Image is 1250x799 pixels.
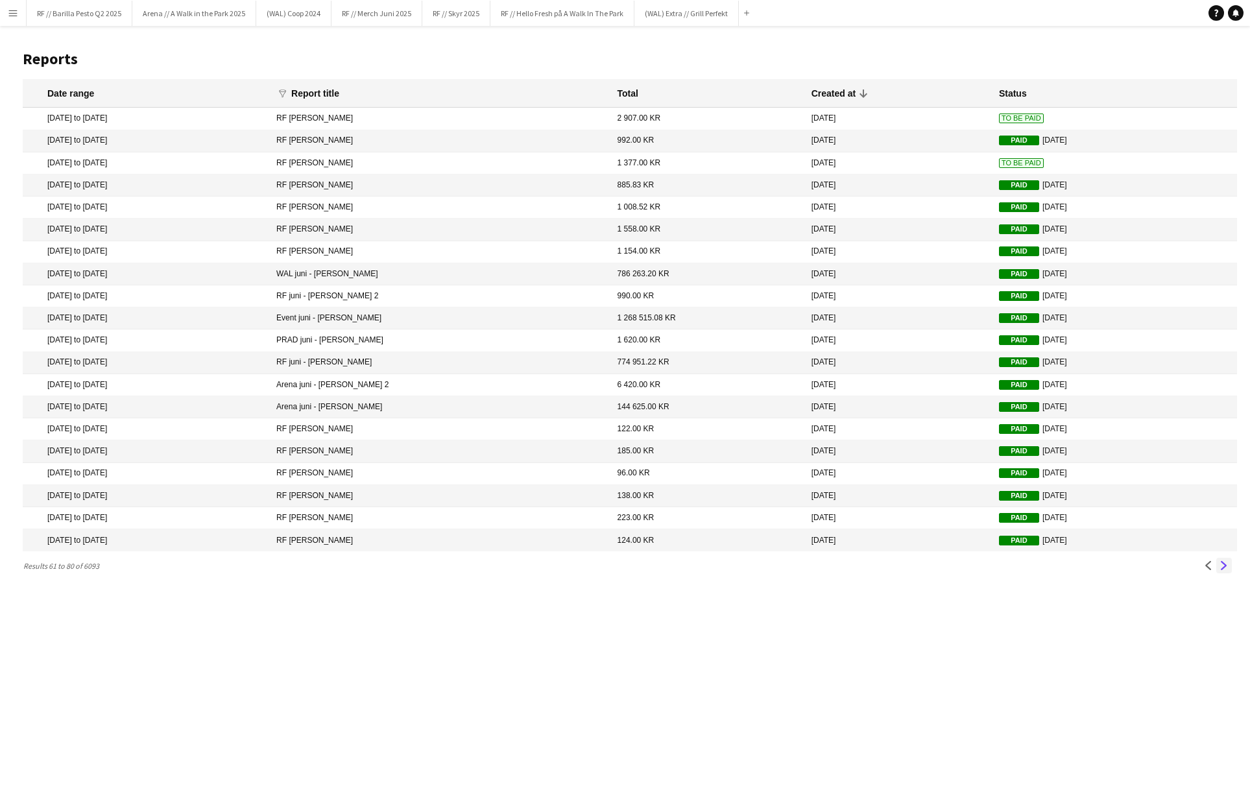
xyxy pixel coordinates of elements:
mat-cell: [DATE] [805,219,992,241]
mat-cell: [DATE] [805,485,992,507]
mat-cell: [DATE] [805,152,992,174]
mat-cell: [DATE] [805,329,992,352]
button: RF // Barilla Pesto Q2 2025 [27,1,132,26]
mat-cell: [DATE] to [DATE] [23,374,270,396]
span: Paid [999,136,1039,145]
div: Report title [291,88,339,99]
mat-cell: [DATE] to [DATE] [23,219,270,241]
span: Paid [999,246,1039,256]
span: Paid [999,380,1039,390]
mat-cell: [DATE] [805,197,992,219]
mat-cell: 6 420.00 KR [611,374,805,396]
mat-cell: 990.00 KR [611,285,805,307]
mat-cell: [DATE] to [DATE] [23,108,270,130]
mat-cell: 96.00 KR [611,463,805,485]
mat-cell: [DATE] to [DATE] [23,307,270,329]
mat-cell: 185.00 KR [611,440,805,462]
span: Paid [999,291,1039,301]
mat-cell: 1 377.00 KR [611,152,805,174]
mat-cell: [DATE] to [DATE] [23,396,270,418]
span: Paid [999,491,1039,501]
h1: Reports [23,49,1237,69]
mat-cell: RF [PERSON_NAME] [270,152,610,174]
span: Paid [999,313,1039,323]
button: RF // Hello Fresh på A Walk In The Park [490,1,634,26]
span: Paid [999,468,1039,478]
mat-cell: [DATE] [992,374,1237,396]
mat-cell: [DATE] [805,440,992,462]
span: Paid [999,424,1039,434]
mat-cell: 1 558.00 KR [611,219,805,241]
mat-cell: RF juni - [PERSON_NAME] 2 [270,285,610,307]
mat-cell: 885.83 KR [611,174,805,197]
mat-cell: Event juni - [PERSON_NAME] [270,307,610,329]
mat-cell: [DATE] [805,396,992,418]
mat-cell: [DATE] [992,130,1237,152]
span: Paid [999,202,1039,212]
mat-cell: [DATE] [992,396,1237,418]
mat-cell: [DATE] [805,130,992,152]
mat-cell: [DATE] [805,507,992,529]
span: To Be Paid [999,113,1044,123]
mat-cell: [DATE] to [DATE] [23,352,270,374]
mat-cell: [DATE] to [DATE] [23,507,270,529]
button: (WAL) Extra // Grill Perfekt [634,1,739,26]
div: Report title [291,88,351,99]
mat-cell: [DATE] to [DATE] [23,463,270,485]
mat-cell: RF [PERSON_NAME] [270,440,610,462]
mat-cell: 992.00 KR [611,130,805,152]
mat-cell: [DATE] to [DATE] [23,285,270,307]
span: Paid [999,180,1039,190]
mat-cell: [DATE] [992,440,1237,462]
button: Arena // A Walk in the Park 2025 [132,1,256,26]
mat-cell: [DATE] [992,507,1237,529]
mat-cell: 1 154.00 KR [611,241,805,263]
mat-cell: [DATE] to [DATE] [23,529,270,551]
mat-cell: 786 263.20 KR [611,263,805,285]
mat-cell: 1 268 515.08 KR [611,307,805,329]
mat-cell: [DATE] to [DATE] [23,485,270,507]
mat-cell: WAL juni - [PERSON_NAME] [270,263,610,285]
mat-cell: RF [PERSON_NAME] [270,108,610,130]
mat-cell: RF [PERSON_NAME] [270,485,610,507]
mat-cell: [DATE] to [DATE] [23,174,270,197]
div: Created at [811,88,856,99]
mat-cell: [DATE] to [DATE] [23,418,270,440]
div: Status [999,88,1027,99]
mat-cell: [DATE] [805,307,992,329]
mat-cell: [DATE] [992,197,1237,219]
mat-cell: RF [PERSON_NAME] [270,197,610,219]
mat-cell: Arena juni - [PERSON_NAME] 2 [270,374,610,396]
mat-cell: [DATE] [805,263,992,285]
span: Paid [999,402,1039,412]
mat-cell: [DATE] [992,263,1237,285]
mat-cell: RF [PERSON_NAME] [270,174,610,197]
mat-cell: [DATE] to [DATE] [23,263,270,285]
mat-cell: 144 625.00 KR [611,396,805,418]
mat-cell: [DATE] to [DATE] [23,329,270,352]
button: RF // Merch Juni 2025 [331,1,422,26]
mat-cell: 223.00 KR [611,507,805,529]
mat-cell: [DATE] to [DATE] [23,130,270,152]
mat-cell: [DATE] to [DATE] [23,241,270,263]
span: Paid [999,513,1039,523]
mat-cell: Arena juni - [PERSON_NAME] [270,396,610,418]
div: Created at [811,88,867,99]
span: Paid [999,224,1039,234]
span: Paid [999,269,1039,279]
mat-cell: [DATE] [992,418,1237,440]
mat-cell: RF [PERSON_NAME] [270,418,610,440]
mat-cell: [DATE] [992,529,1237,551]
mat-cell: [DATE] [992,307,1237,329]
mat-cell: [DATE] to [DATE] [23,152,270,174]
mat-cell: [DATE] [805,529,992,551]
mat-cell: 1 008.52 KR [611,197,805,219]
mat-cell: 122.00 KR [611,418,805,440]
mat-cell: 124.00 KR [611,529,805,551]
mat-cell: [DATE] [992,241,1237,263]
mat-cell: RF [PERSON_NAME] [270,529,610,551]
mat-cell: RF [PERSON_NAME] [270,463,610,485]
span: Paid [999,335,1039,345]
mat-cell: [DATE] [805,374,992,396]
mat-cell: [DATE] [992,463,1237,485]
